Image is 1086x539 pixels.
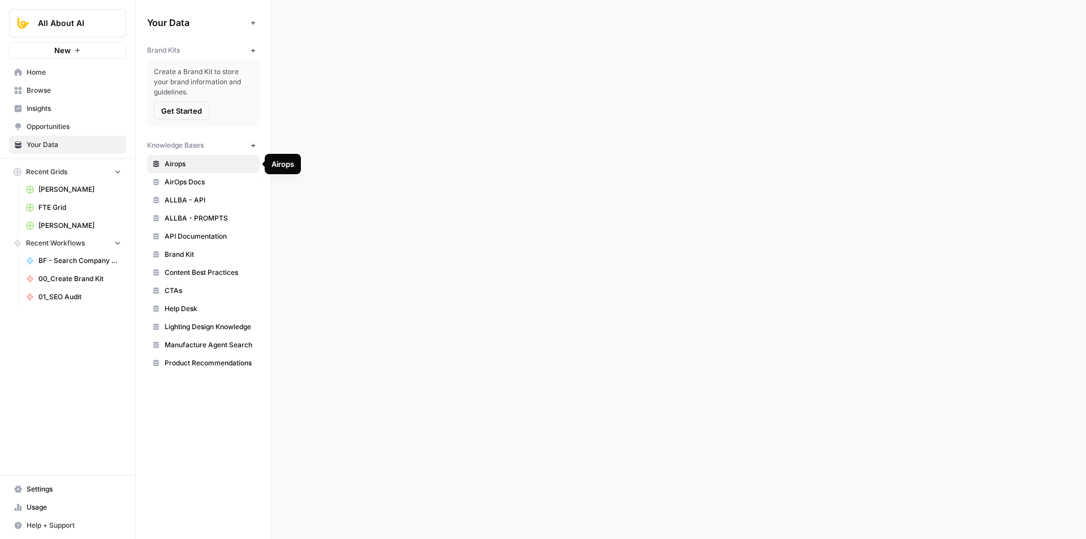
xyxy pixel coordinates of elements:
span: Home [27,67,121,77]
span: Manufacture Agent Search [165,340,255,350]
span: Opportunities [27,122,121,132]
span: Browse [27,85,121,96]
a: Settings [9,480,126,498]
a: Home [9,63,126,81]
span: Product Recommendations [165,358,255,368]
span: New [54,45,71,56]
a: Content Best Practices [147,264,260,282]
span: FTE Grid [38,202,121,213]
span: Your Data [27,140,121,150]
a: Your Data [9,136,126,154]
span: BF - Search Company Details [38,256,121,266]
a: AirOps Docs [147,173,260,191]
a: Manufacture Agent Search [147,336,260,354]
span: Get Started [161,105,202,117]
span: Usage [27,502,121,512]
span: [PERSON_NAME] [38,184,121,195]
span: All About AI [38,18,106,29]
a: CTAs [147,282,260,300]
span: CTAs [165,286,255,296]
a: Usage [9,498,126,516]
span: API Documentation [165,231,255,242]
span: Lighting Design Knowledge [165,322,255,332]
a: Lighting Design Knowledge [147,318,260,336]
a: API Documentation [147,227,260,245]
a: [PERSON_NAME] [21,217,126,235]
a: FTE Grid [21,199,126,217]
a: BF - Search Company Details [21,252,126,270]
a: [PERSON_NAME] [21,180,126,199]
span: Brand Kit [165,249,255,260]
span: Help + Support [27,520,121,531]
span: Create a Brand Kit to store your brand information and guidelines. [154,67,253,97]
button: New [9,42,126,59]
a: 01_SEO Audit [21,288,126,306]
span: ALLBA - PROMPTS [165,213,255,223]
img: All About AI Logo [13,13,33,33]
span: Recent Workflows [26,238,85,248]
div: Airops [271,158,294,170]
span: [PERSON_NAME] [38,221,121,231]
span: Help Desk [165,304,255,314]
span: AirOps Docs [165,177,255,187]
a: Help Desk [147,300,260,318]
a: Product Recommendations [147,354,260,372]
a: Brand Kit [147,245,260,264]
span: Recent Grids [26,167,67,177]
span: 01_SEO Audit [38,292,121,302]
button: Get Started [154,102,209,120]
a: ALLBA - PROMPTS [147,209,260,227]
a: Browse [9,81,126,100]
span: Brand Kits [147,45,180,55]
a: ALLBA - API [147,191,260,209]
span: ALLBA - API [165,195,255,205]
span: 00_Create Brand Kit [38,274,121,284]
a: 00_Create Brand Kit [21,270,126,288]
span: Settings [27,484,121,494]
span: Content Best Practices [165,268,255,278]
span: Airops [165,159,255,169]
a: Insights [9,100,126,118]
button: Recent Grids [9,163,126,180]
button: Recent Workflows [9,235,126,252]
a: Airops [147,155,260,173]
span: Knowledge Bases [147,140,204,150]
span: Your Data [147,16,246,29]
button: Help + Support [9,516,126,534]
button: Workspace: All About AI [9,9,126,37]
a: Opportunities [9,118,126,136]
span: Insights [27,104,121,114]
